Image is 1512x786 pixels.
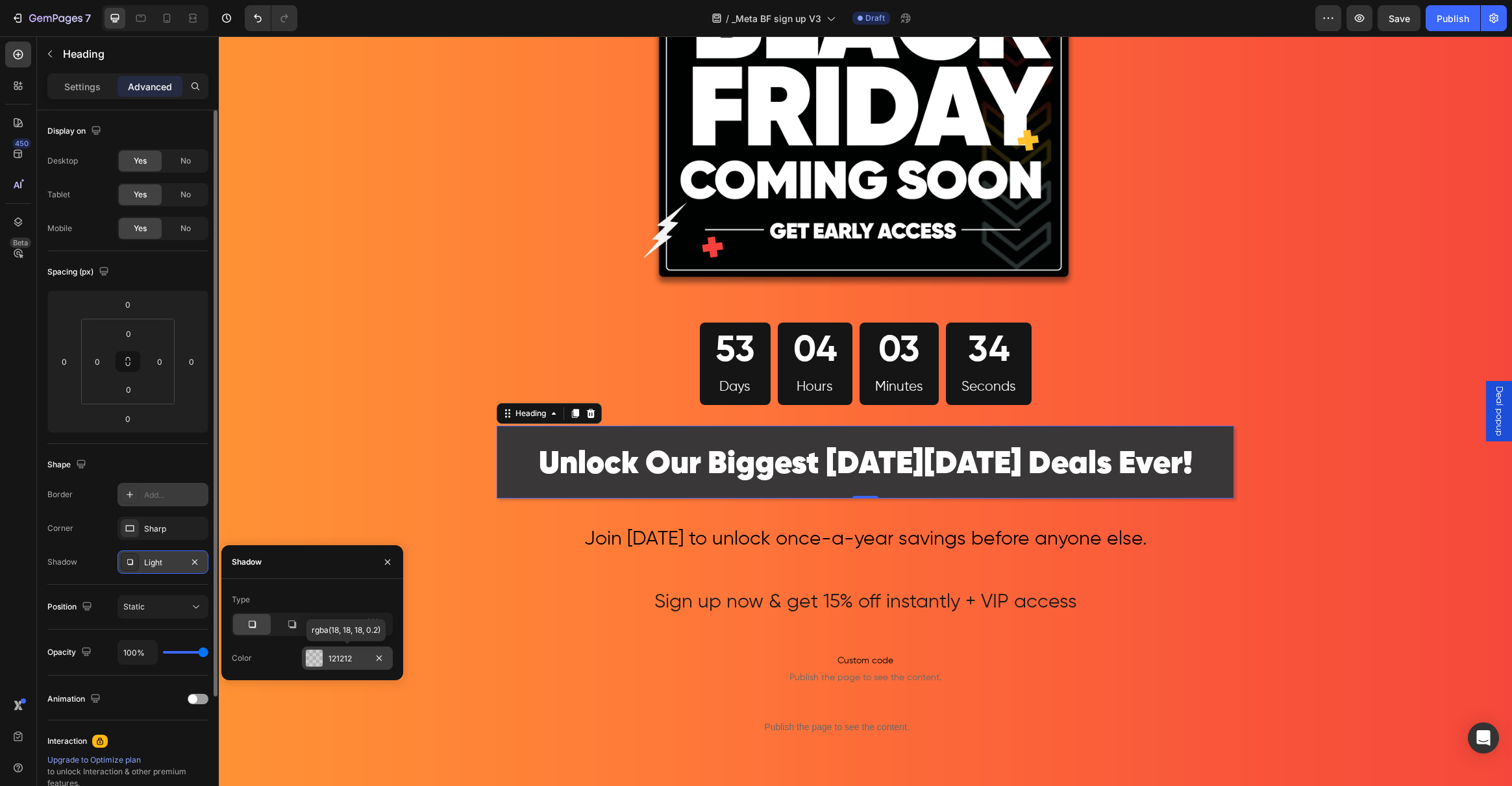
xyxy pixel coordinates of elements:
[1468,722,1499,754] div: Open Intercom Messenger
[47,223,72,234] div: Mobile
[12,138,31,149] div: 450
[656,291,704,339] div: 03
[47,644,94,661] div: Opacity
[64,80,101,93] p: Settings
[123,602,145,611] span: Static
[219,36,1512,786] iframe: Design area
[1437,12,1469,25] div: Publish
[278,389,1015,462] h2: Rich Text Editor. Editing area: main
[180,155,191,167] span: No
[47,264,112,281] div: Spacing (px)
[134,155,147,167] span: Yes
[47,556,77,568] div: Shadow
[5,5,97,31] button: 7
[47,189,70,201] div: Tablet
[390,635,904,648] span: Publish the page to see the content.
[1389,13,1410,24] span: Save
[1378,5,1420,31] button: Save
[118,641,157,664] input: Auto
[47,754,208,766] div: Upgrade to Optimize plan
[232,652,252,664] div: Color
[732,12,821,25] span: _Meta BF sign up V3
[1426,5,1480,31] button: Publish
[116,324,142,343] input: 0px
[63,46,203,62] p: Heading
[115,295,141,314] input: 0
[85,10,91,26] p: 7
[743,339,797,363] p: Seconds
[273,684,963,698] p: Publish the page to see the content.
[47,691,103,708] div: Animation
[118,595,208,619] button: Static
[294,371,330,383] div: Heading
[47,735,87,747] div: Interaction
[47,598,95,616] div: Position
[47,489,73,500] div: Border
[134,189,147,201] span: Yes
[55,352,74,371] input: 0
[278,483,1015,524] div: Rich Text Editor. Editing area: main
[865,12,885,24] span: Draft
[232,556,262,568] div: Shadow
[116,380,142,399] input: 0px
[575,339,618,363] p: Hours
[150,352,169,371] input: 0px
[390,617,904,632] span: Custom code
[436,556,858,576] span: Sign up now & get 15% off instantly + VIP access
[115,409,141,428] input: 0
[47,522,73,534] div: Corner
[743,291,797,339] div: 34
[47,456,89,474] div: Shape
[328,653,366,665] div: 121212
[144,523,205,535] div: Sharp
[128,80,172,93] p: Advanced
[47,155,78,167] div: Desktop
[279,391,1014,461] p: ⁠⁠⁠⁠⁠⁠⁠
[320,412,974,444] span: Unlock Our Biggest [DATE][DATE] Deals Ever!
[656,339,704,363] p: Minutes
[497,339,536,363] p: Days
[232,594,250,606] div: Type
[497,291,536,339] div: 53
[144,557,182,569] div: Light
[245,5,297,31] div: Undo/Redo
[575,291,618,339] div: 04
[88,352,107,371] input: 0px
[1274,350,1287,400] span: Deal popup
[47,123,104,140] div: Display on
[180,189,191,201] span: No
[144,489,205,501] div: Add...
[726,12,729,25] span: /
[134,223,147,234] span: Yes
[180,223,191,234] span: No
[10,238,31,248] div: Beta
[257,556,1036,580] div: Rich Text Editor. Editing area: main
[366,493,928,513] span: Join [DATE] to unlock once-a-year savings before anyone else.
[182,352,201,371] input: 0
